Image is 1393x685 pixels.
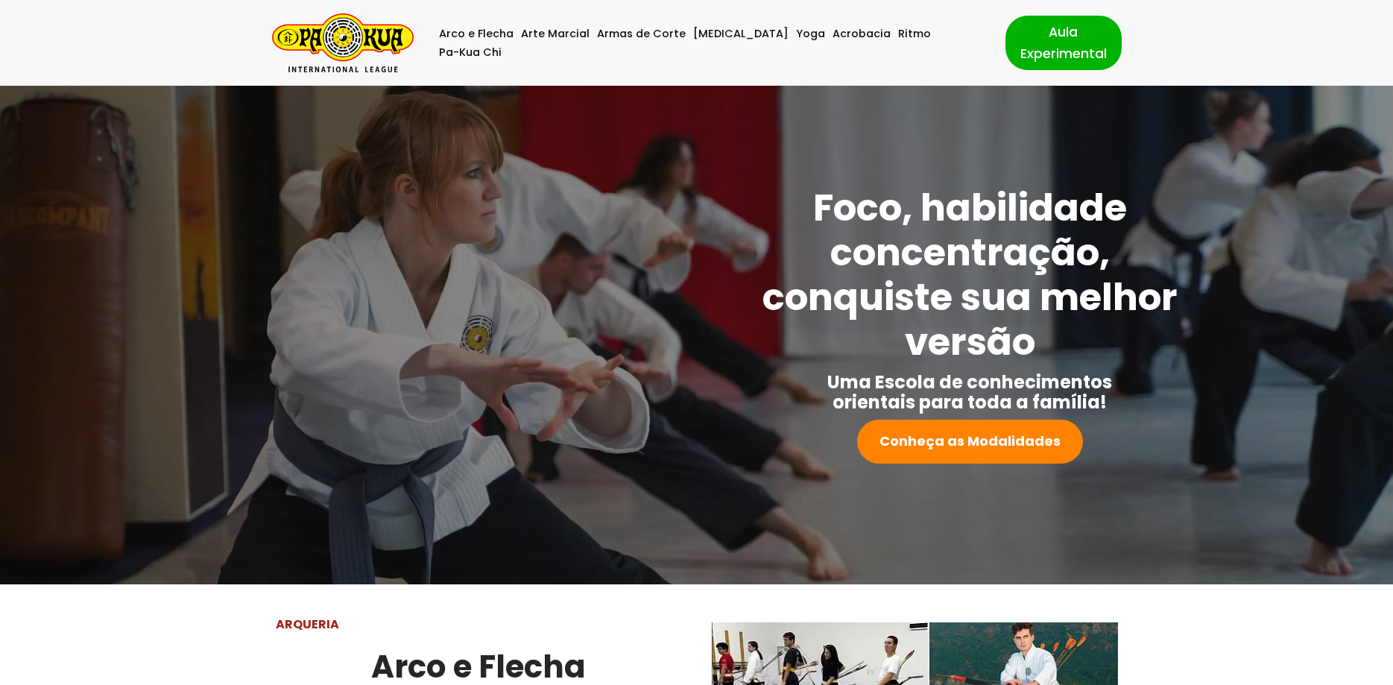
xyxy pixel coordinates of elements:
a: Pa-Kua Brasil Uma Escola de conhecimentos orientais para toda a família. Foco, habilidade concent... [272,13,414,72]
strong: Uma Escola de conhecimentos orientais para toda a família! [827,370,1112,414]
strong: Foco, habilidade concentração, conquiste sua melhor versão [762,181,1178,368]
a: Aula Experimental [1005,16,1122,69]
strong: ARQUERIA [276,616,339,633]
a: Acrobacia [833,25,891,43]
a: Conheça as Modalidades [857,420,1083,464]
div: Menu primário [436,25,983,62]
a: Armas de Corte [597,25,686,43]
a: Yoga [796,25,825,43]
a: [MEDICAL_DATA] [693,25,789,43]
strong: Conheça as Modalidades [879,432,1061,450]
a: Pa-Kua Chi [439,43,502,62]
a: Arte Marcial [521,25,590,43]
a: Ritmo [898,25,931,43]
a: Arco e Flecha [439,25,514,43]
